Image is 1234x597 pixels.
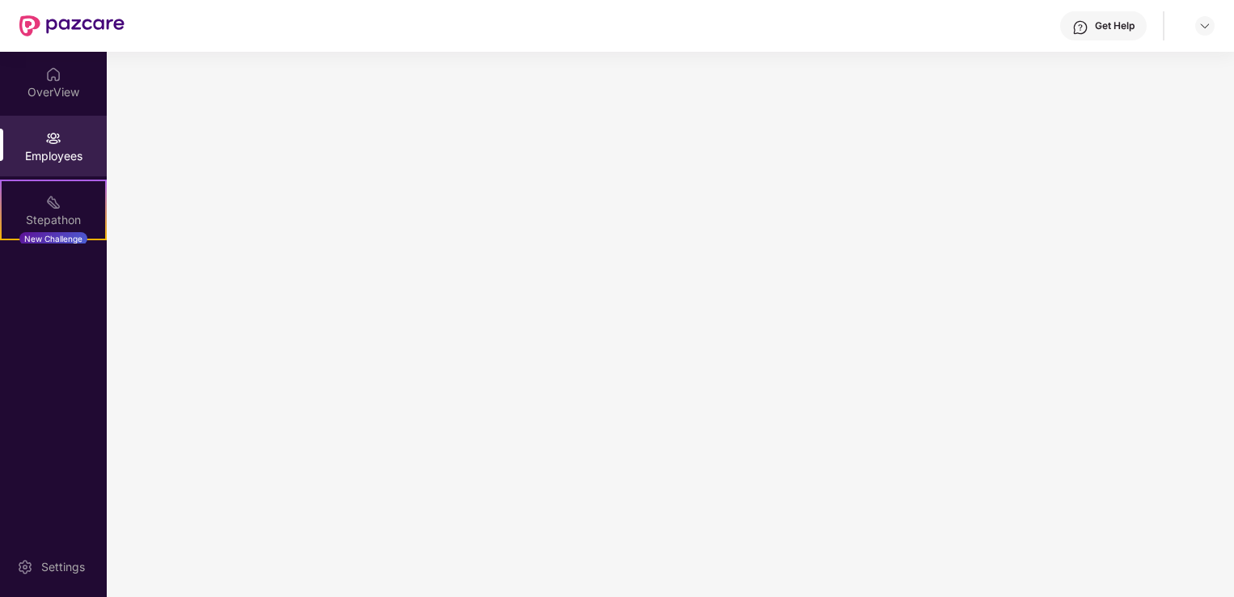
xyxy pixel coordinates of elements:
[1072,19,1088,36] img: svg+xml;base64,PHN2ZyBpZD0iSGVscC0zMngzMiIgeG1sbnM9Imh0dHA6Ly93d3cudzMub3JnLzIwMDAvc3ZnIiB3aWR0aD...
[19,232,87,245] div: New Challenge
[2,212,105,228] div: Stepathon
[1198,19,1211,32] img: svg+xml;base64,PHN2ZyBpZD0iRHJvcGRvd24tMzJ4MzIiIHhtbG5zPSJodHRwOi8vd3d3LnczLm9yZy8yMDAwL3N2ZyIgd2...
[1095,19,1135,32] div: Get Help
[45,66,61,83] img: svg+xml;base64,PHN2ZyBpZD0iSG9tZSIgeG1sbnM9Imh0dHA6Ly93d3cudzMub3JnLzIwMDAvc3ZnIiB3aWR0aD0iMjAiIG...
[45,130,61,146] img: svg+xml;base64,PHN2ZyBpZD0iRW1wbG95ZWVzIiB4bWxucz0iaHR0cDovL3d3dy53My5vcmcvMjAwMC9zdmciIHdpZHRoPS...
[19,15,125,36] img: New Pazcare Logo
[45,194,61,210] img: svg+xml;base64,PHN2ZyB4bWxucz0iaHR0cDovL3d3dy53My5vcmcvMjAwMC9zdmciIHdpZHRoPSIyMSIgaGVpZ2h0PSIyMC...
[36,559,90,575] div: Settings
[17,559,33,575] img: svg+xml;base64,PHN2ZyBpZD0iU2V0dGluZy0yMHgyMCIgeG1sbnM9Imh0dHA6Ly93d3cudzMub3JnLzIwMDAvc3ZnIiB3aW...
